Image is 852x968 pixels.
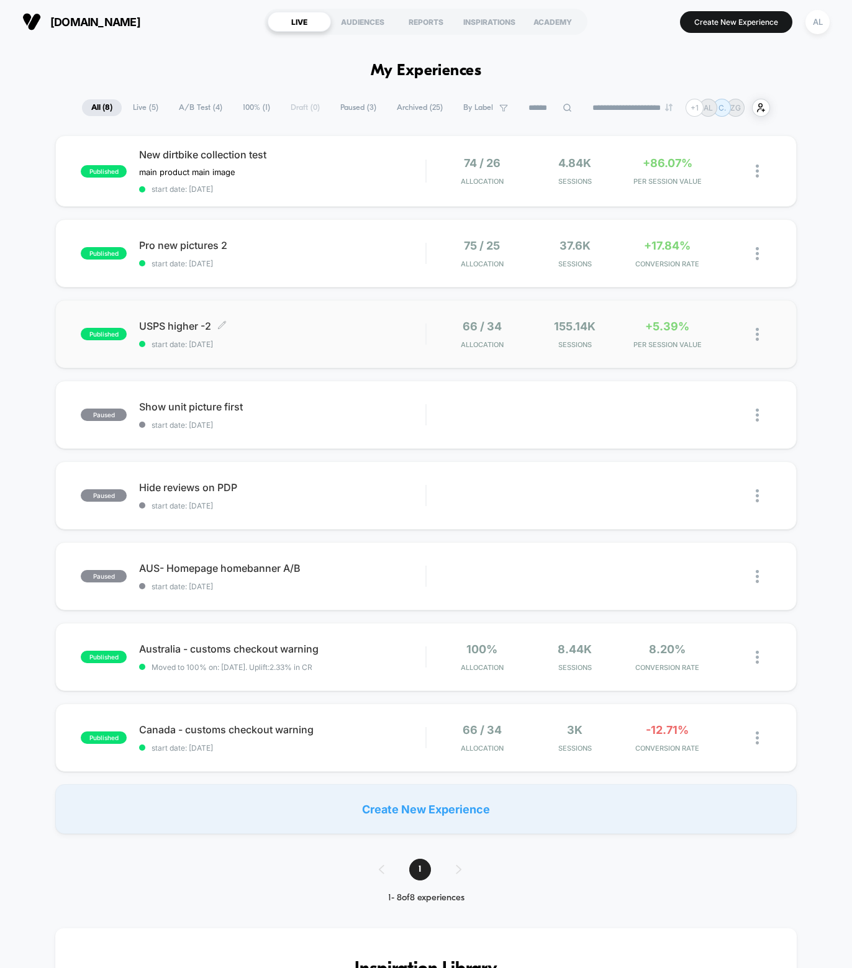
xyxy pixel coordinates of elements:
[139,723,425,736] span: Canada - customs checkout warning
[554,320,596,333] span: 155.14k
[624,340,710,349] span: PER SESSION VALUE
[139,481,425,494] span: Hide reviews on PDP
[756,651,759,664] img: close
[461,177,504,186] span: Allocation
[756,489,759,502] img: close
[624,260,710,268] span: CONVERSION RATE
[466,643,497,656] span: 100%
[139,643,425,655] span: Australia - customs checkout warning
[644,239,691,252] span: +17.84%
[532,177,618,186] span: Sessions
[649,643,686,656] span: 8.20%
[139,501,425,510] span: start date: [DATE]
[387,99,452,116] span: Archived ( 25 )
[139,184,425,194] span: start date: [DATE]
[461,744,504,753] span: Allocation
[464,156,501,170] span: 74 / 26
[558,156,591,170] span: 4.84k
[532,260,618,268] span: Sessions
[152,663,312,672] span: Moved to 100% on: [DATE] . Uplift: 2.33% in CR
[461,340,504,349] span: Allocation
[624,663,710,672] span: CONVERSION RATE
[643,156,692,170] span: +86.07%
[458,12,521,32] div: INSPIRATIONS
[624,177,710,186] span: PER SESSION VALUE
[461,663,504,672] span: Allocation
[81,731,127,744] span: published
[268,12,331,32] div: LIVE
[371,62,482,80] h1: My Experiences
[718,103,726,112] p: C.
[463,103,493,112] span: By Label
[532,663,618,672] span: Sessions
[81,247,127,260] span: published
[55,784,797,834] div: Create New Experience
[756,165,759,178] img: close
[139,320,425,332] span: USPS higher -2
[680,11,792,33] button: Create New Experience
[331,12,394,32] div: AUDIENCES
[730,103,741,112] p: ZG
[665,104,673,111] img: end
[22,12,41,31] img: Visually logo
[82,99,122,116] span: All ( 8 )
[331,99,386,116] span: Paused ( 3 )
[645,320,689,333] span: +5.39%
[756,409,759,422] img: close
[139,239,425,251] span: Pro new pictures 2
[139,400,425,413] span: Show unit picture first
[170,99,232,116] span: A/B Test ( 4 )
[461,260,504,268] span: Allocation
[463,723,502,736] span: 66 / 34
[567,723,582,736] span: 3k
[139,340,425,349] span: start date: [DATE]
[756,328,759,341] img: close
[139,420,425,430] span: start date: [DATE]
[233,99,279,116] span: 100% ( 1 )
[139,582,425,591] span: start date: [DATE]
[394,12,458,32] div: REPORTS
[366,893,486,903] div: 1 - 8 of 8 experiences
[81,165,127,178] span: published
[532,744,618,753] span: Sessions
[19,12,144,32] button: [DOMAIN_NAME]
[624,744,710,753] span: CONVERSION RATE
[802,9,833,35] button: AL
[521,12,584,32] div: ACADEMY
[646,723,689,736] span: -12.71%
[756,570,759,583] img: close
[81,409,127,421] span: paused
[463,320,502,333] span: 66 / 34
[81,328,127,340] span: published
[139,259,425,268] span: start date: [DATE]
[704,103,713,112] p: AL
[532,340,618,349] span: Sessions
[686,99,704,117] div: + 1
[805,10,830,34] div: AL
[560,239,591,252] span: 37.6k
[124,99,168,116] span: Live ( 5 )
[756,731,759,744] img: close
[139,743,425,753] span: start date: [DATE]
[81,570,127,582] span: paused
[464,239,500,252] span: 75 / 25
[139,148,425,161] span: New dirtbike collection test
[81,489,127,502] span: paused
[558,643,592,656] span: 8.44k
[139,167,235,177] span: main product main image
[139,562,425,574] span: AUS- Homepage homebanner A/B
[409,859,431,880] span: 1
[81,651,127,663] span: published
[50,16,140,29] span: [DOMAIN_NAME]
[756,247,759,260] img: close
